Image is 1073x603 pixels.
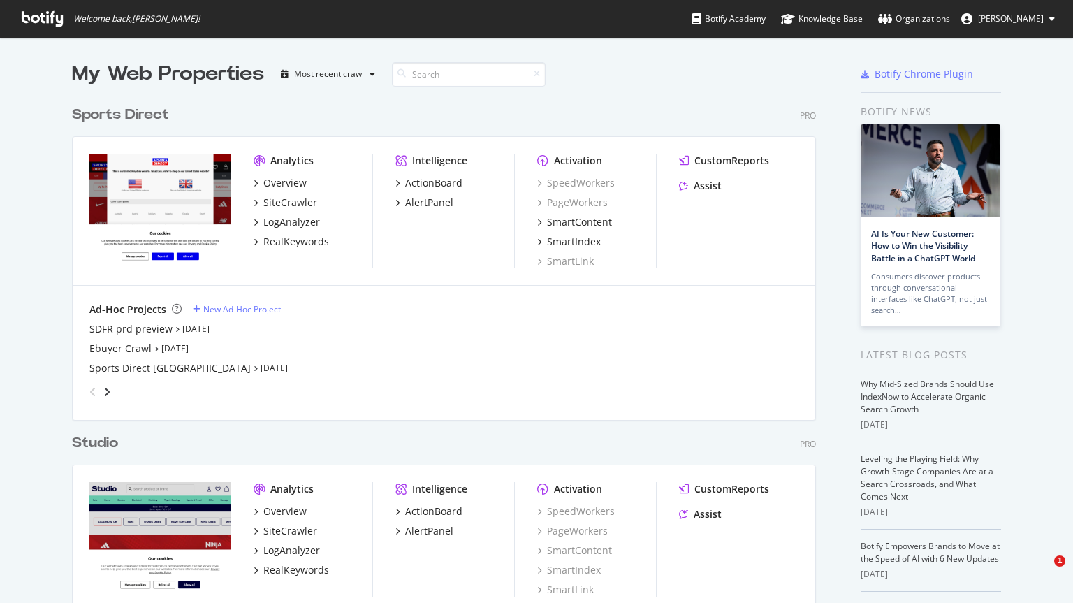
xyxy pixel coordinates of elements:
div: Sports Direct [72,105,169,125]
a: SmartIndex [537,235,601,249]
iframe: Intercom live chat [1025,555,1059,589]
div: angle-left [84,381,102,403]
div: SiteCrawler [263,196,317,210]
div: SmartIndex [547,235,601,249]
div: Botify news [861,104,1001,119]
div: Botify Academy [692,12,766,26]
input: Search [392,62,546,87]
div: LogAnalyzer [263,215,320,229]
div: Studio [72,433,118,453]
a: Overview [254,504,307,518]
a: AlertPanel [395,524,453,538]
div: AlertPanel [405,524,453,538]
div: Activation [554,482,602,496]
div: My Web Properties [72,60,264,88]
div: ActionBoard [405,504,462,518]
a: AI Is Your New Customer: How to Win the Visibility Battle in a ChatGPT World [871,228,975,263]
div: Organizations [878,12,950,26]
a: SmartLink [537,583,594,597]
a: PageWorkers [537,196,608,210]
div: AlertPanel [405,196,453,210]
div: Pro [800,438,816,450]
a: New Ad-Hoc Project [193,303,281,315]
a: [DATE] [261,362,288,374]
a: SiteCrawler [254,196,317,210]
div: Activation [554,154,602,168]
a: Studio [72,433,124,453]
a: LogAnalyzer [254,215,320,229]
img: studio.co.uk [89,482,231,595]
div: CustomReports [694,482,769,496]
div: Overview [263,504,307,518]
div: Analytics [270,482,314,496]
a: SmartIndex [537,563,601,577]
div: [DATE] [861,419,1001,431]
div: Pro [800,110,816,122]
a: [DATE] [161,342,189,354]
div: Ad-Hoc Projects [89,303,166,317]
div: Botify Chrome Plugin [875,67,973,81]
div: Analytics [270,154,314,168]
div: ActionBoard [405,176,462,190]
a: ActionBoard [395,504,462,518]
img: sportsdirect.com [89,154,231,267]
a: Assist [679,507,722,521]
a: SmartLink [537,254,594,268]
div: Intelligence [412,482,467,496]
a: SiteCrawler [254,524,317,538]
a: Why Mid-Sized Brands Should Use IndexNow to Accelerate Organic Search Growth [861,378,994,415]
span: 1 [1054,555,1065,567]
div: Most recent crawl [294,70,364,78]
a: AlertPanel [395,196,453,210]
div: SiteCrawler [263,524,317,538]
a: Sports Direct [GEOGRAPHIC_DATA] [89,361,251,375]
div: Knowledge Base [781,12,863,26]
div: RealKeywords [263,563,329,577]
span: Welcome back, [PERSON_NAME] ! [73,13,200,24]
a: SDFR prd preview [89,322,173,336]
a: CustomReports [679,482,769,496]
div: Consumers discover products through conversational interfaces like ChatGPT, not just search… [871,271,990,316]
img: AI Is Your New Customer: How to Win the Visibility Battle in a ChatGPT World [861,124,1000,217]
a: Botify Chrome Plugin [861,67,973,81]
a: Leveling the Playing Field: Why Growth-Stage Companies Are at a Search Crossroads, and What Comes... [861,453,993,502]
div: RealKeywords [263,235,329,249]
a: PageWorkers [537,524,608,538]
a: RealKeywords [254,563,329,577]
div: SmartContent [547,215,612,229]
a: Sports Direct [72,105,175,125]
a: SpeedWorkers [537,176,615,190]
a: SpeedWorkers [537,504,615,518]
a: Overview [254,176,307,190]
a: ActionBoard [395,176,462,190]
div: angle-right [102,385,112,399]
a: LogAnalyzer [254,544,320,558]
div: Intelligence [412,154,467,168]
div: Assist [694,179,722,193]
a: Botify Empowers Brands to Move at the Speed of AI with 6 New Updates [861,540,1000,565]
a: CustomReports [679,154,769,168]
div: LogAnalyzer [263,544,320,558]
button: Most recent crawl [275,63,381,85]
div: Overview [263,176,307,190]
a: Ebuyer Crawl [89,342,152,356]
a: SmartContent [537,544,612,558]
a: SmartContent [537,215,612,229]
div: [DATE] [861,506,1001,518]
div: Assist [694,507,722,521]
a: Assist [679,179,722,193]
div: CustomReports [694,154,769,168]
div: [DATE] [861,568,1001,581]
button: [PERSON_NAME] [950,8,1066,30]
